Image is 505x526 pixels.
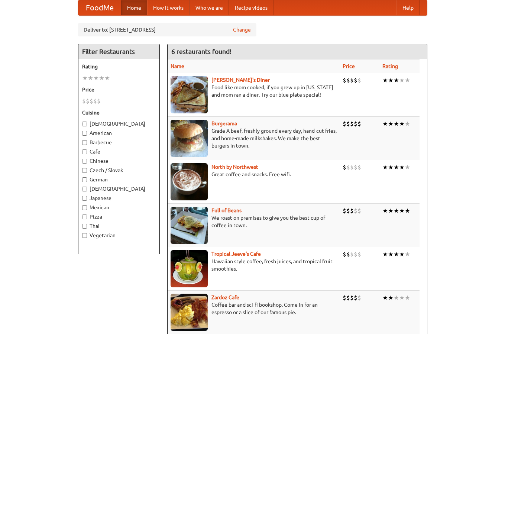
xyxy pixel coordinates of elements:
[88,74,93,82] li: ★
[82,213,156,220] label: Pizza
[171,294,208,331] img: zardoz.jpg
[211,164,258,170] b: North by Northwest
[394,120,399,128] li: ★
[82,74,88,82] li: ★
[78,23,256,36] div: Deliver to: [STREET_ADDRESS]
[350,250,354,258] li: $
[82,157,156,165] label: Chinese
[399,207,405,215] li: ★
[93,97,97,105] li: $
[354,250,357,258] li: $
[171,258,337,272] p: Hawaiian style coffee, fresh juices, and tropical fruit smoothies.
[171,63,184,69] a: Name
[211,120,237,126] a: Burgerama
[343,207,346,215] li: $
[396,0,420,15] a: Help
[350,207,354,215] li: $
[394,76,399,84] li: ★
[82,97,86,105] li: $
[399,120,405,128] li: ★
[82,139,156,146] label: Barbecue
[82,86,156,93] h5: Price
[343,76,346,84] li: $
[346,163,350,171] li: $
[405,163,410,171] li: ★
[82,176,156,183] label: German
[82,214,87,219] input: Pizza
[82,129,156,137] label: American
[82,149,87,154] input: Cafe
[211,294,239,300] a: Zardoz Cafe
[394,250,399,258] li: ★
[357,250,361,258] li: $
[82,120,156,128] label: [DEMOGRAPHIC_DATA]
[171,171,337,178] p: Great coffee and snacks. Free wifi.
[82,109,156,116] h5: Cuisine
[211,251,261,257] a: Tropical Jeeve's Cafe
[82,140,87,145] input: Barbecue
[171,48,232,55] ng-pluralize: 6 restaurants found!
[405,294,410,302] li: ★
[388,294,394,302] li: ★
[233,26,251,33] a: Change
[171,120,208,157] img: burgerama.jpg
[171,127,337,149] p: Grade A beef, freshly ground every day, hand-cut fries, and home-made milkshakes. We make the bes...
[99,74,104,82] li: ★
[346,250,350,258] li: $
[382,294,388,302] li: ★
[171,163,208,200] img: north.jpg
[78,44,159,59] h4: Filter Restaurants
[405,250,410,258] li: ★
[343,250,346,258] li: $
[82,187,87,191] input: [DEMOGRAPHIC_DATA]
[357,294,361,302] li: $
[171,207,208,244] img: beans.jpg
[350,120,354,128] li: $
[357,120,361,128] li: $
[388,76,394,84] li: ★
[399,294,405,302] li: ★
[93,74,99,82] li: ★
[147,0,190,15] a: How it works
[211,207,242,213] a: Full of Beans
[388,207,394,215] li: ★
[86,97,90,105] li: $
[78,0,121,15] a: FoodMe
[82,232,156,239] label: Vegetarian
[82,233,87,238] input: Vegetarian
[190,0,229,15] a: Who we are
[121,0,147,15] a: Home
[82,122,87,126] input: [DEMOGRAPHIC_DATA]
[346,120,350,128] li: $
[354,163,357,171] li: $
[346,207,350,215] li: $
[350,294,354,302] li: $
[82,148,156,155] label: Cafe
[171,250,208,287] img: jeeves.jpg
[394,207,399,215] li: ★
[82,177,87,182] input: German
[354,207,357,215] li: $
[82,222,156,230] label: Thai
[382,63,398,69] a: Rating
[405,207,410,215] li: ★
[388,163,394,171] li: ★
[82,194,156,202] label: Japanese
[346,294,350,302] li: $
[82,167,156,174] label: Czech / Slovak
[354,120,357,128] li: $
[354,76,357,84] li: $
[394,163,399,171] li: ★
[399,76,405,84] li: ★
[382,120,388,128] li: ★
[211,77,270,83] a: [PERSON_NAME]'s Diner
[357,163,361,171] li: $
[171,84,337,99] p: Food like mom cooked, if you grew up in [US_STATE] and mom ran a diner. Try our blue plate special!
[357,76,361,84] li: $
[388,250,394,258] li: ★
[343,63,355,69] a: Price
